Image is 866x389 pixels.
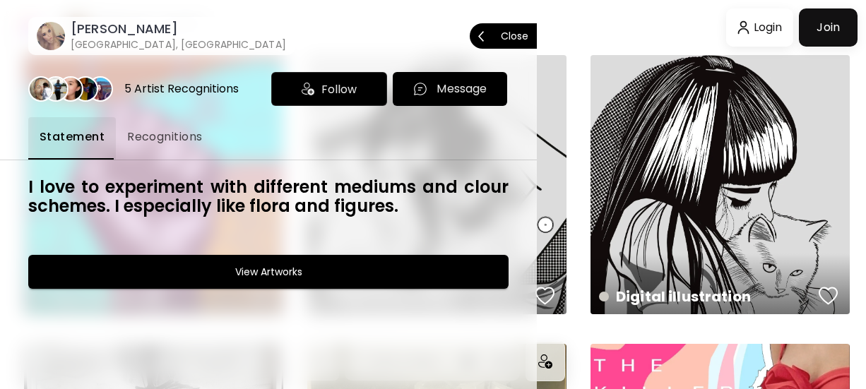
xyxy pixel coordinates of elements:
[28,255,509,289] button: View Artworks
[71,37,286,52] h6: [GEOGRAPHIC_DATA], [GEOGRAPHIC_DATA]
[28,177,509,215] h6: I love to experiment with different mediums and clour schemes. I especially like flora and figures.
[124,81,239,97] div: 5 Artist Recognitions
[393,72,507,106] button: chatIconMessage
[271,72,387,106] div: Follow
[40,128,105,145] span: Statement
[127,128,203,145] span: Recognitions
[71,20,286,37] h6: [PERSON_NAME]
[501,31,528,41] p: Close
[302,83,314,95] img: icon
[235,263,302,280] h6: View Artworks
[470,23,537,49] button: Close
[321,80,357,98] span: Follow
[437,80,487,97] p: Message
[413,81,428,97] img: chatIcon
